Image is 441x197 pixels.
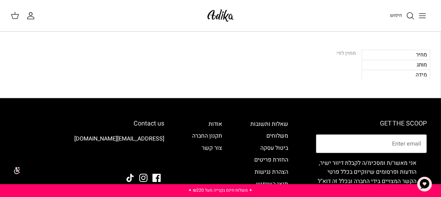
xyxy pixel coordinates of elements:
[362,50,430,60] div: מחיר
[362,70,430,80] div: מידה
[192,132,222,140] a: תקנון החברה
[189,187,253,193] a: ✦ משלוח חינם בקנייה מעל ₪220 ✦
[266,132,288,140] a: משלוחים
[414,173,435,195] button: צ'אט
[205,7,236,24] img: Adika IL
[145,154,164,164] img: Adika IL
[390,12,402,19] span: חיפוש
[139,174,147,182] a: Instagram
[260,144,288,152] a: ביטול עסקה
[254,156,288,164] a: החזרת פריטים
[152,174,161,182] a: Facebook
[316,120,427,128] h6: GET THE SCOOP
[362,60,430,70] div: מותג
[14,120,164,128] h6: Contact us
[390,11,415,20] a: חיפוש
[209,120,222,128] a: אודות
[26,11,38,20] a: החשבון שלי
[5,161,25,180] img: accessibility_icon02.svg
[336,50,356,58] div: ממוין לפי:
[202,144,222,152] a: צור קשר
[74,134,164,143] a: [EMAIL_ADDRESS][DOMAIN_NAME]
[415,8,430,24] button: Toggle menu
[126,174,134,182] a: Tiktok
[250,120,288,128] a: שאלות ותשובות
[316,134,427,153] input: Email
[255,168,288,176] a: הצהרת נגישות
[256,180,288,188] a: תנאי השימוש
